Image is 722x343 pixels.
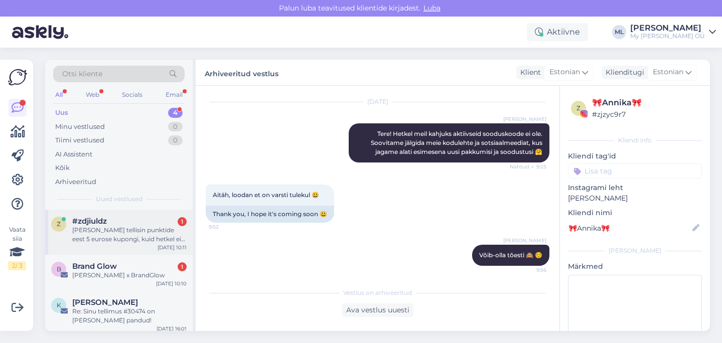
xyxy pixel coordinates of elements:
[213,191,319,199] span: Aitäh, loodan et on varsti tulekul 😃
[516,67,541,78] div: Klient
[568,208,702,218] p: Kliendi nimi
[178,262,187,271] div: 1
[568,136,702,145] div: Kliendi info
[602,67,644,78] div: Klienditugi
[630,24,705,32] div: [PERSON_NAME]
[72,271,187,280] div: [PERSON_NAME] x BrandGlow
[178,217,187,226] div: 1
[568,261,702,272] p: Märkmed
[55,122,105,132] div: Minu vestlused
[612,25,626,39] div: ML
[576,104,581,112] span: z
[343,288,412,297] span: Vestlus on arhiveeritud
[568,193,702,204] p: [PERSON_NAME]
[120,88,145,101] div: Socials
[156,280,187,287] div: [DATE] 10:10
[55,163,70,173] div: Kõik
[206,206,334,223] div: Thank you, I hope it's coming soon 😃
[8,68,27,87] img: Askly Logo
[72,307,187,325] div: Re: Sinu tellimus #30474 on [PERSON_NAME] pandud!
[503,237,546,244] span: [PERSON_NAME]
[568,223,690,234] input: Lisa nimi
[72,298,138,307] span: Kärt Jõemaa
[84,88,101,101] div: Web
[568,183,702,193] p: Instagrami leht
[527,23,588,41] div: Aktiivne
[630,24,716,40] a: [PERSON_NAME]My [PERSON_NAME] OÜ
[53,88,65,101] div: All
[55,149,92,159] div: AI Assistent
[168,122,183,132] div: 0
[8,261,26,270] div: 2 / 3
[653,67,683,78] span: Estonian
[158,244,187,251] div: [DATE] 10:11
[8,225,26,270] div: Vaata siia
[568,151,702,161] p: Kliendi tag'id
[509,163,546,170] span: Nähtud ✓ 9:25
[72,226,187,244] div: [PERSON_NAME] tellisin punktide eest 5 eurose kupongi, kuid hetkel ei kasuta seda. Kas saaksin pa...
[209,223,246,231] span: 9:52
[55,177,96,187] div: Arhiveeritud
[57,265,61,273] span: B
[96,195,142,204] span: Uued vestlused
[549,67,580,78] span: Estonian
[503,115,546,123] span: [PERSON_NAME]
[509,266,546,274] span: 9:56
[157,325,187,332] div: [DATE] 16:01
[568,163,702,179] input: Lisa tag
[72,217,107,226] span: #zdjiuldz
[168,108,183,118] div: 4
[568,246,702,255] div: [PERSON_NAME]
[592,109,699,120] div: # zjzyc9r7
[371,130,544,155] span: Tere! Hetkel meil kahjuks aktiivseid sooduskoode ei ole. Soovitame jälgida meie kodulehte ja sots...
[206,97,549,106] div: [DATE]
[164,88,185,101] div: Email
[592,97,699,109] div: 🎀Annika🎀
[57,301,61,309] span: K
[168,135,183,145] div: 0
[630,32,705,40] div: My [PERSON_NAME] OÜ
[342,303,413,317] div: Ava vestlus uuesti
[420,4,444,13] span: Luba
[55,135,104,145] div: Tiimi vestlused
[62,69,102,79] span: Otsi kliente
[55,108,68,118] div: Uus
[72,262,117,271] span: Brand Glow
[479,251,542,259] span: Võib-olla tõesti 🙈 ☺️
[205,66,278,79] label: Arhiveeritud vestlus
[57,220,61,228] span: z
